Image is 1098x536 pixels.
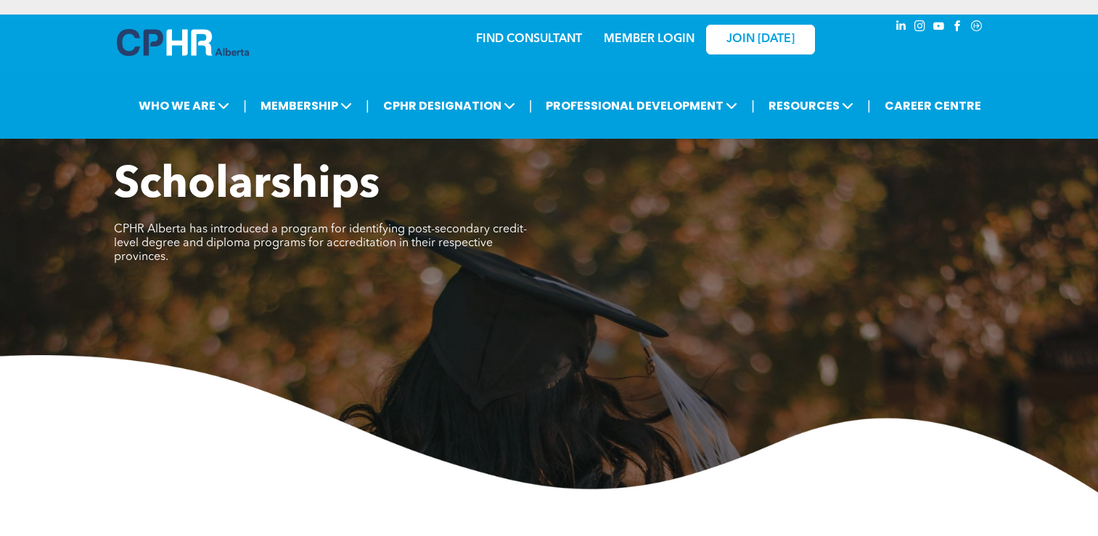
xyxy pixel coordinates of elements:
[366,91,369,121] li: |
[751,91,755,121] li: |
[476,33,582,45] a: FIND CONSULTANT
[114,164,380,208] span: Scholarships
[726,33,795,46] span: JOIN [DATE]
[867,91,871,121] li: |
[880,92,986,119] a: CAREER CENTRE
[256,92,356,119] span: MEMBERSHIP
[529,91,533,121] li: |
[931,18,947,38] a: youtube
[893,18,909,38] a: linkedin
[134,92,234,119] span: WHO WE ARE
[604,33,695,45] a: MEMBER LOGIN
[541,92,742,119] span: PROFESSIONAL DEVELOPMENT
[379,92,520,119] span: CPHR DESIGNATION
[969,18,985,38] a: Social network
[706,25,815,54] a: JOIN [DATE]
[912,18,928,38] a: instagram
[243,91,247,121] li: |
[950,18,966,38] a: facebook
[114,224,527,263] span: CPHR Alberta has introduced a program for identifying post-secondary credit-level degree and dipl...
[117,29,249,56] img: A blue and white logo for cp alberta
[764,92,858,119] span: RESOURCES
